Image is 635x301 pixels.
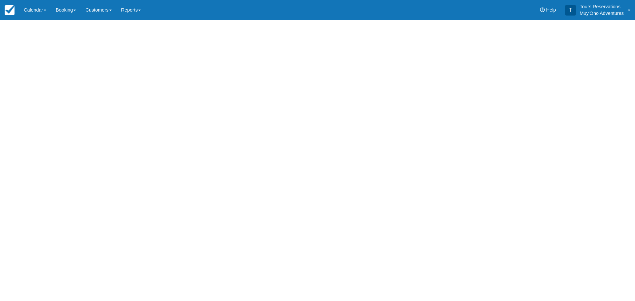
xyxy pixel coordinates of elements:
div: T [565,5,576,16]
img: checkfront-main-nav-mini-logo.png [5,5,15,15]
p: Tours Reservations [580,3,624,10]
span: Help [546,7,556,13]
i: Help [540,8,545,12]
p: Muy'Ono Adventures [580,10,624,17]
